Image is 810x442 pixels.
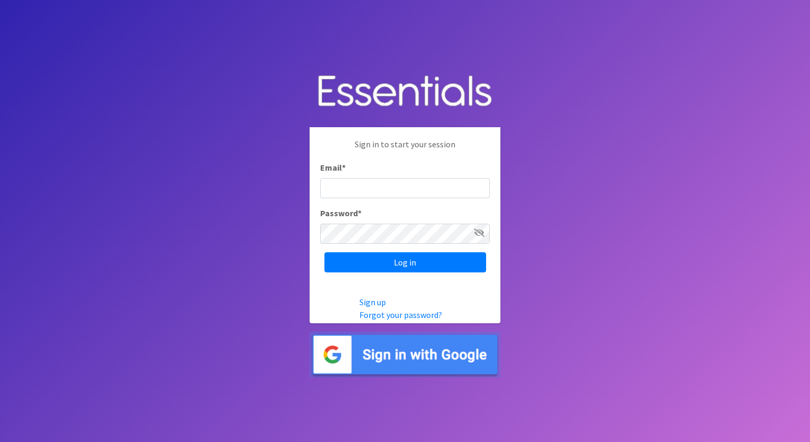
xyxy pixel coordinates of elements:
label: Password [320,207,362,219]
input: Log in [324,252,486,272]
a: Forgot your password? [359,310,442,320]
abbr: required [358,208,362,218]
p: Sign in to start your session [320,138,490,161]
abbr: required [342,162,346,173]
label: Email [320,161,346,174]
a: Sign up [359,297,386,307]
img: Human Essentials [310,65,500,119]
img: Sign in with Google [310,332,500,378]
